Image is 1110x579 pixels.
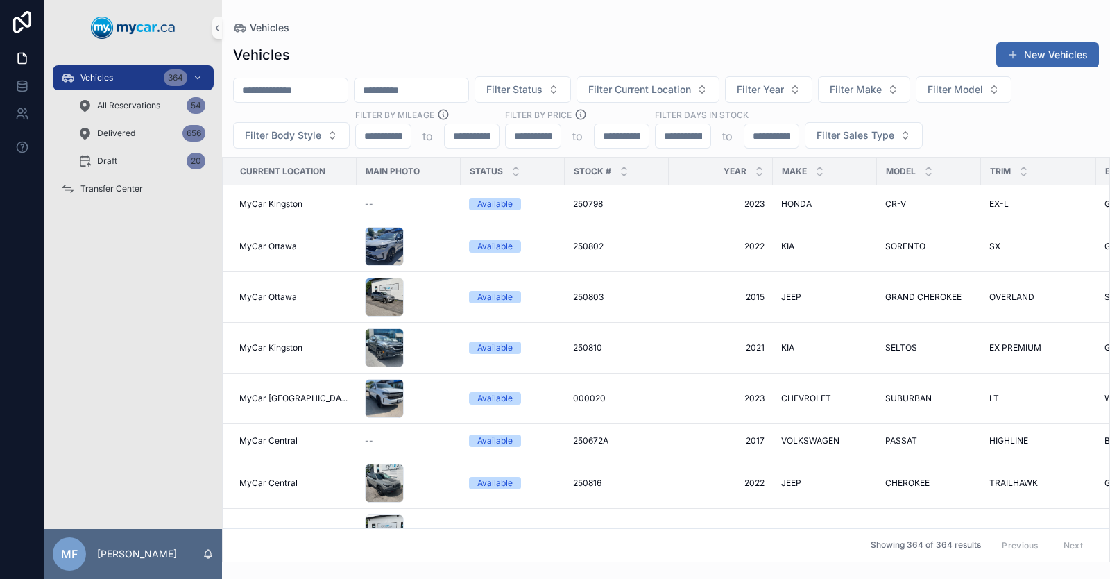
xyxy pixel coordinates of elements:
div: Available [477,291,513,303]
a: Available [469,240,556,253]
a: MyCar [GEOGRAPHIC_DATA] [239,393,348,404]
span: 250802 [573,241,604,252]
a: HIGHLINE [989,435,1088,446]
span: All Reservations [97,100,160,111]
span: OVERLAND [989,292,1034,303]
a: 250810 [573,342,660,353]
span: -- [365,199,373,210]
span: HIGHLINE [989,435,1028,446]
a: MyCar Ottawa [239,292,348,303]
a: Available [469,342,556,354]
span: 250672A [573,435,608,446]
span: MyCar Kingston [239,199,302,210]
span: MyCar Ottawa [239,292,297,303]
a: MyCar Ottawa [239,241,348,252]
button: Select Button [475,76,571,103]
span: KIA [781,241,794,252]
span: VOLKSWAGEN [781,435,839,446]
a: PASSAT [885,435,973,446]
button: Select Button [916,76,1011,103]
a: CHEROKEE [885,478,973,489]
label: Filter Days In Stock [655,108,749,121]
span: SX [989,241,1000,252]
span: MyCar Kingston [239,342,302,353]
div: 54 [187,97,205,114]
a: 2022 [677,478,765,489]
a: 250802 [573,241,660,252]
span: MyCar Central [239,478,298,489]
span: 2022 [677,241,765,252]
span: 250798 [573,199,603,210]
button: New Vehicles [996,42,1099,67]
label: FILTER BY PRICE [505,108,572,121]
a: 250816 [573,478,660,489]
a: SELTOS [885,342,973,353]
a: Available [469,198,556,210]
span: Current Location [240,166,325,177]
span: Stock # [574,166,611,177]
span: HONDA [781,199,812,210]
a: MyCar Kingston [239,342,348,353]
div: scrollable content [44,56,222,219]
span: SUBURBAN [885,393,932,404]
a: 250672A [573,435,660,446]
a: 2023 [677,199,765,210]
span: Delivered [97,128,135,139]
span: JEEP [781,292,801,303]
a: MyCar Kingston [239,199,348,210]
a: HONDA [781,199,869,210]
span: SORENTO [885,241,925,252]
a: 2021 [677,342,765,353]
img: App logo [91,17,176,39]
span: SELTOS [885,342,917,353]
a: Vehicles [233,21,289,35]
span: Filter Year [737,83,784,96]
a: TRAILHAWK [989,478,1088,489]
a: 250803 [573,292,660,303]
a: KIA [781,342,869,353]
span: Showing 364 of 364 results [871,540,981,551]
a: 2015 [677,292,765,303]
div: Available [477,342,513,354]
span: Vehicles [80,72,113,83]
span: MyCar Ottawa [239,241,297,252]
a: Available [469,477,556,489]
span: 250803 [573,292,604,303]
span: EX PREMIUM [989,342,1041,353]
h1: Vehicles [233,45,290,65]
a: Available [469,291,556,303]
button: Select Button [818,76,910,103]
span: 250816 [573,478,601,489]
span: Draft [97,156,117,167]
span: Make [782,166,807,177]
span: Main Photo [366,166,420,177]
div: 364 [164,69,187,86]
span: MF [61,546,78,562]
span: Filter Body Style [245,128,321,142]
a: 2023 [677,393,765,404]
span: CHEVROLET [781,393,831,404]
span: 2017 [677,435,765,446]
span: CR-V [885,199,906,210]
a: MyCar Central [239,435,348,446]
span: MyCar Central [239,435,298,446]
div: Available [477,240,513,253]
span: EX-L [989,199,1009,210]
span: Filter Status [486,83,543,96]
a: Available [469,528,556,540]
a: Delivered656 [69,121,214,146]
span: TRAILHAWK [989,478,1038,489]
span: LT [989,393,999,404]
div: 20 [187,153,205,169]
span: Transfer Center [80,183,143,194]
span: Vehicles [250,21,289,35]
span: Filter Current Location [588,83,691,96]
a: OVERLAND [989,292,1088,303]
a: EX-L [989,199,1088,210]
